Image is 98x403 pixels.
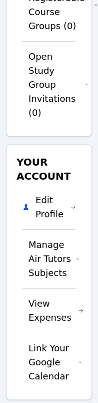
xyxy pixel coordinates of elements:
a: Edit Profile [35,193,75,221]
a: Open Study Group Invitations (0) [28,50,87,120]
a: View Expenses [28,297,83,325]
a: Link Your Google Calendar [28,341,81,383]
a: Manage Air Tutors Subjects [28,238,79,280]
h3: Your Account [14,153,83,185]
